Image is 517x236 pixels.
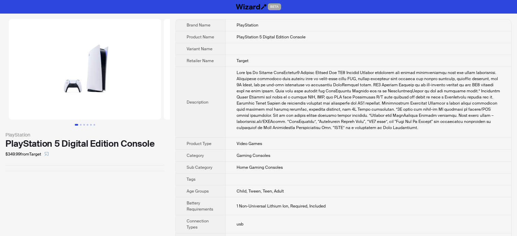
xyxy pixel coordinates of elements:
[268,3,281,10] span: BETA
[93,124,95,126] button: Go to slide 6
[187,141,211,146] span: Product Type
[187,99,208,105] span: Description
[187,153,204,158] span: Category
[5,131,165,139] div: PlayStation
[237,203,326,209] span: 1 Non-Universal Lithium Ion, Required, Included
[237,153,270,158] span: Gaming Consoles
[164,19,316,120] img: PlayStation 5 Digital Edition Console image 2
[237,141,262,146] span: Video Games
[237,58,248,63] span: Target
[237,70,500,131] div: Play Has No Limits PlayStation5 Digital Edition The PS5 Digital Edition unleashes new gaming poss...
[187,22,210,28] span: Brand Name
[87,124,88,126] button: Go to slide 4
[237,165,283,170] span: Home Gaming Consoles
[237,34,306,40] span: PlayStation 5 Digital Edition Console
[5,139,165,149] div: PlayStation 5 Digital Edition Console
[187,46,212,52] span: Variant Name
[187,188,209,194] span: Age Groups
[187,177,195,182] span: Tags
[237,22,258,28] span: PlayStation
[187,34,214,40] span: Product Name
[75,124,78,126] button: Go to slide 1
[237,221,243,227] span: usb
[90,124,92,126] button: Go to slide 5
[83,124,85,126] button: Go to slide 3
[187,165,212,170] span: Sub Category
[187,200,213,212] span: Battery Requirements
[9,19,161,120] img: PlayStation 5 Digital Edition Console image 1
[45,152,49,156] span: select
[187,58,214,63] span: Retailer Name
[187,218,209,230] span: Connection Types
[5,149,165,160] div: $349.99 from Target
[237,188,284,194] span: Child, Tween, Teen, Adult
[80,124,82,126] button: Go to slide 2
